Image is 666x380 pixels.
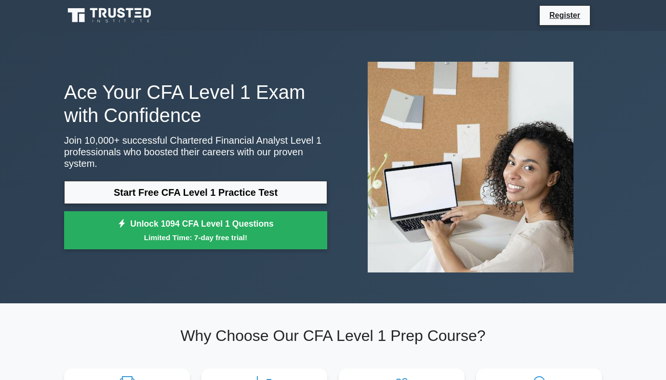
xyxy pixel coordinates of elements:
[64,181,327,204] a: Start Free CFA Level 1 Practice Test
[76,232,315,243] small: Limited Time: 7-day free trial!
[64,211,327,250] a: Unlock 1094 CFA Level 1 QuestionsLimited Time: 7-day free trial!
[544,9,586,21] a: Register
[64,326,602,345] h2: Why Choose Our CFA Level 1 Prep Course?
[64,135,327,169] p: Join 10,000+ successful Chartered Financial Analyst Level 1 professionals who boosted their caree...
[64,81,327,127] h1: Ace Your CFA Level 1 Exam with Confidence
